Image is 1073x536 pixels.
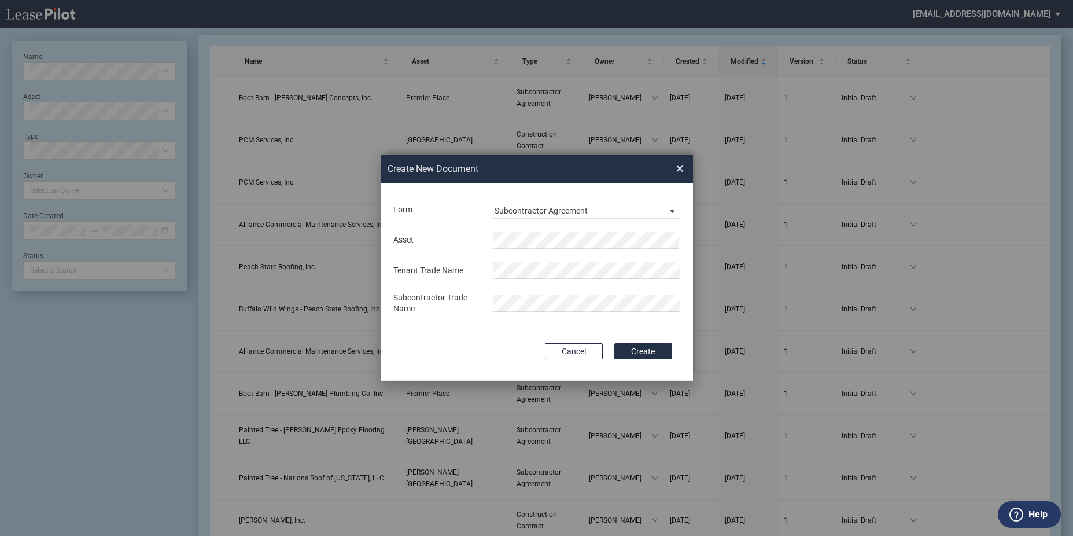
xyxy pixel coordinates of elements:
div: Tenant Trade Name [386,265,486,277]
md-dialog: Create New ... [381,155,693,381]
div: Subcontractor Agreement [495,206,588,215]
div: Form [386,204,486,216]
button: Cancel [545,343,603,359]
input: Subcontractor Trade Name [493,295,680,312]
button: Create [614,343,672,359]
label: Help [1028,507,1048,522]
h2: Create New Document [388,163,634,175]
span: × [676,159,684,178]
div: Asset [386,234,486,246]
md-select: Lease Form: Subcontractor Agreement [493,201,680,219]
div: Subcontractor Trade Name [386,292,486,315]
input: Tenant Trade Name [493,262,680,279]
